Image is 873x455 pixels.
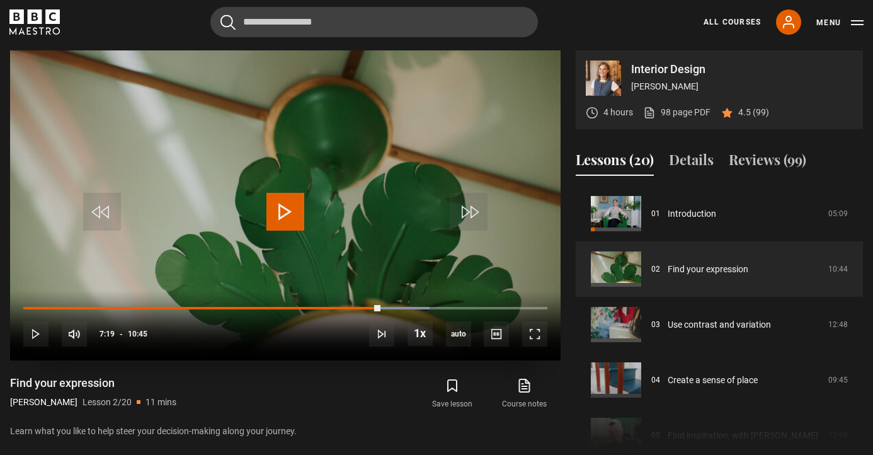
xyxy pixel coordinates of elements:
span: 7:19 [100,323,115,345]
button: Toggle navigation [816,16,864,29]
p: Learn what you like to help steer your decision-making along your journey. [10,425,561,438]
button: Details [669,149,714,176]
button: Lessons (20) [576,149,654,176]
video-js: Video Player [10,50,561,360]
a: Course notes [489,376,561,412]
p: 4 hours [603,106,633,119]
p: Lesson 2/20 [83,396,132,409]
div: Current quality: 720p [446,321,471,347]
a: Use contrast and variation [668,318,771,331]
button: Playback Rate [408,321,433,346]
button: Reviews (99) [729,149,806,176]
a: Find your expression [668,263,748,276]
p: Interior Design [631,64,853,75]
a: Create a sense of place [668,374,758,387]
span: 10:45 [128,323,147,345]
p: [PERSON_NAME] [10,396,77,409]
div: Progress Bar [23,307,547,309]
button: Captions [484,321,509,347]
button: Next Lesson [369,321,394,347]
span: auto [446,321,471,347]
button: Play [23,321,48,347]
p: [PERSON_NAME] [631,80,853,93]
a: Introduction [668,207,716,221]
button: Save lesson [416,376,488,412]
h1: Find your expression [10,376,176,391]
span: - [120,330,123,338]
p: 11 mins [145,396,176,409]
a: All Courses [704,16,761,28]
button: Mute [62,321,87,347]
p: 4.5 (99) [738,106,769,119]
button: Fullscreen [522,321,547,347]
a: 98 page PDF [643,106,710,119]
input: Search [210,7,538,37]
button: Submit the search query [220,14,236,30]
svg: BBC Maestro [9,9,60,35]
